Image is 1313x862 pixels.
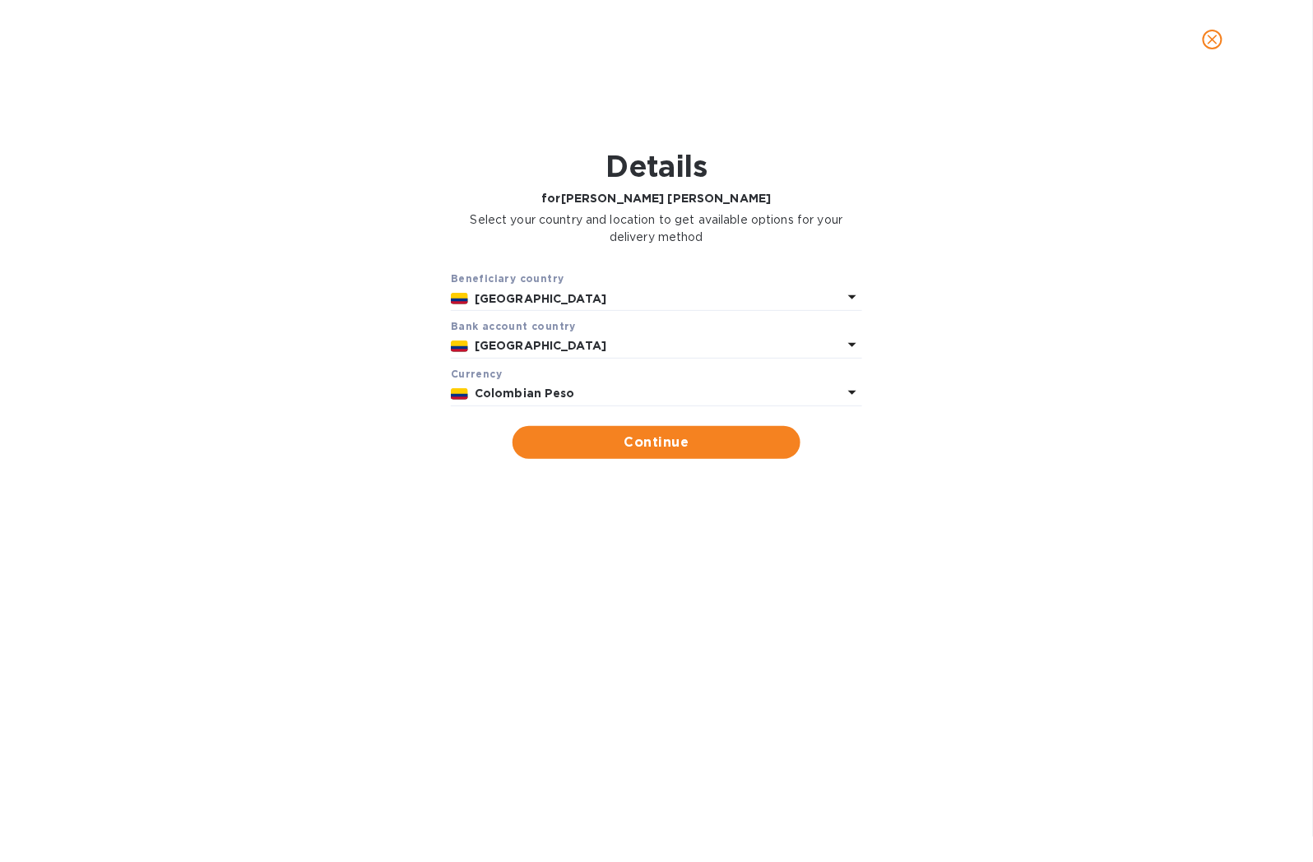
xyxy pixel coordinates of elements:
b: [GEOGRAPHIC_DATA] [475,339,606,352]
h1: Details [451,149,862,183]
b: Colombian Peso [475,387,575,400]
b: Beneficiary country [451,272,564,285]
b: for [PERSON_NAME] [PERSON_NAME] [542,192,772,205]
span: Continue [526,433,787,452]
b: Bank account cоuntry [451,320,576,332]
b: Currency [451,368,502,380]
button: Continue [513,426,800,459]
p: Select your country and location to get available options for your delivery method [451,211,862,246]
button: close [1193,20,1232,59]
img: CO [451,293,468,304]
img: COP [451,388,468,400]
b: [GEOGRAPHIC_DATA] [475,292,606,305]
img: CO [451,341,468,352]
